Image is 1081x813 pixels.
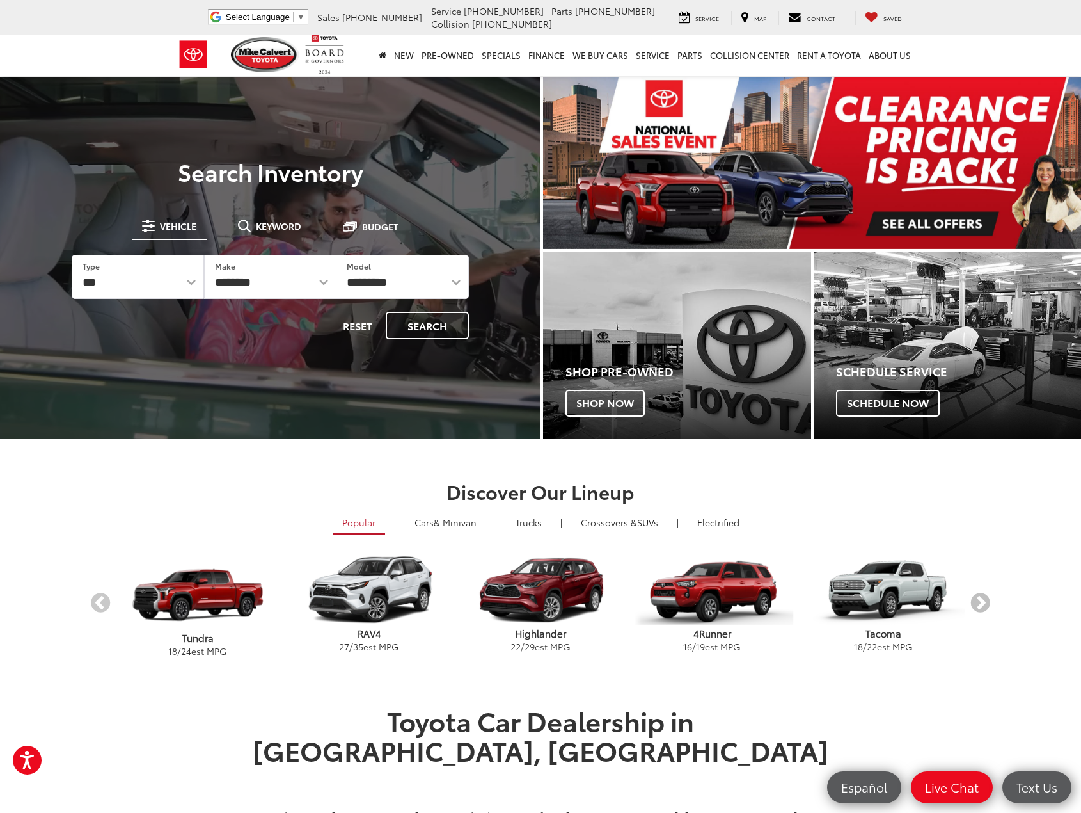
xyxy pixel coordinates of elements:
span: & Minivan [434,516,477,529]
span: Service [431,4,461,17]
span: 27 [339,640,349,653]
div: Toyota [543,252,811,439]
span: 16 [683,640,692,653]
span: 19 [696,640,705,653]
p: / est MPG [798,640,969,653]
span: Crossovers & [581,516,637,529]
span: 22 [510,640,521,653]
span: 18 [854,640,863,653]
label: Make [215,261,235,271]
span: Shop Now [565,390,645,417]
span: Saved [883,14,902,22]
li: | [492,516,500,529]
p: / est MPG [112,645,283,657]
a: Cars [405,511,486,533]
p: Tacoma [798,627,969,640]
span: [PHONE_NUMBER] [342,11,422,24]
a: Finance [525,35,569,76]
h4: Shop Pre-Owned [565,366,811,378]
span: [PHONE_NUMBER] [575,4,655,17]
span: ​ [293,12,294,22]
button: Next [969,593,991,615]
img: Toyota Highlander [459,556,622,625]
span: Text Us [1010,779,1064,795]
a: SUVs [571,511,668,533]
span: ▼ [297,12,305,22]
img: Mike Calvert Toyota [231,37,299,72]
a: New [390,35,418,76]
p: 4Runner [626,627,798,640]
h2: Discover Our Lineup [90,481,991,502]
a: Parts [674,35,706,76]
span: Service [695,14,719,22]
p: RAV4 [283,627,455,640]
p: / est MPG [626,640,798,653]
label: Type [83,261,100,271]
h3: Search Inventory [54,159,487,184]
a: About Us [865,35,915,76]
span: Collision [431,17,469,30]
img: Toyota RAV4 [288,556,451,625]
p: / est MPG [283,640,455,653]
span: 18 [168,645,177,657]
li: | [557,516,565,529]
span: Keyword [256,221,301,230]
a: Collision Center [706,35,793,76]
img: Toyota [170,34,217,76]
a: Contact [778,11,845,25]
span: Schedule Now [836,390,940,417]
aside: carousel [90,544,991,664]
a: Specials [478,35,525,76]
button: Previous [90,593,112,615]
a: My Saved Vehicles [855,11,911,25]
p: Highlander [455,627,626,640]
span: 22 [867,640,877,653]
a: Service [669,11,729,25]
span: Budget [362,222,398,231]
a: Text Us [1002,771,1071,803]
a: Español [827,771,901,803]
p: / est MPG [455,640,626,653]
span: Vehicle [160,221,196,230]
span: Contact [807,14,835,22]
span: Select Language [226,12,290,22]
span: 35 [353,640,363,653]
img: Toyota Tundra [116,560,280,629]
a: Electrified [688,511,749,533]
a: Live Chat [911,771,993,803]
li: | [674,516,682,529]
span: 29 [525,640,535,653]
span: 24 [181,645,191,657]
a: Popular [333,511,385,535]
a: Map [731,11,776,25]
img: Toyota 4Runner [631,556,794,625]
span: [PHONE_NUMBER] [464,4,544,17]
img: Clearance Pricing Is Back [543,77,1081,249]
a: Home [375,35,390,76]
a: Shop Pre-Owned Shop Now [543,252,811,439]
a: Trucks [506,511,551,533]
section: Carousel section with vehicle pictures - may contain disclaimers. [543,77,1081,249]
span: Español [835,779,894,795]
a: Pre-Owned [418,35,478,76]
p: Tundra [112,631,283,645]
button: Search [386,312,469,339]
label: Model [347,261,371,271]
span: Parts [551,4,572,17]
img: Toyota Tacoma [802,556,965,625]
a: WE BUY CARS [569,35,632,76]
h1: Toyota Car Dealership in [GEOGRAPHIC_DATA], [GEOGRAPHIC_DATA] [243,705,838,794]
button: Reset [332,312,383,339]
a: Service [632,35,674,76]
div: carousel slide number 1 of 1 [543,77,1081,249]
span: [PHONE_NUMBER] [472,17,552,30]
a: Rent a Toyota [793,35,865,76]
span: Map [754,14,766,22]
li: | [391,516,399,529]
a: Select Language​ [226,12,305,22]
span: Sales [317,11,340,24]
span: Live Chat [919,779,985,795]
